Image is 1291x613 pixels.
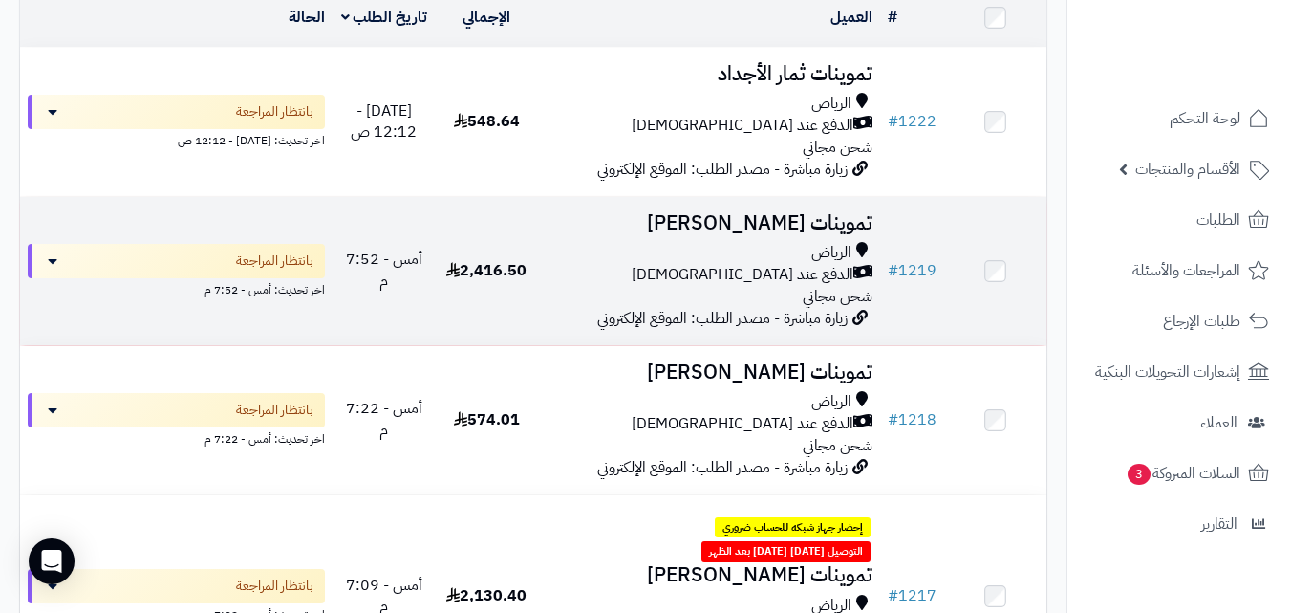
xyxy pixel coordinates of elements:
[346,397,422,442] span: أمس - 7:22 م
[701,541,871,562] span: التوصيل [DATE] [DATE] بعد الظهر
[1196,207,1240,233] span: الطلبات
[597,158,848,181] span: زيارة مباشرة - مصدر الطلب: الموقع الإلكتروني
[546,361,872,383] h3: تموينات [PERSON_NAME]
[351,99,417,144] span: [DATE] - 12:12 ص
[888,6,897,29] a: #
[1163,308,1240,335] span: طلبات الإرجاع
[597,307,848,330] span: زيارة مباشرة - مصدر الطلب: الموقع الإلكتروني
[1079,349,1280,395] a: إشعارات التحويلات البنكية
[1128,464,1151,485] span: 3
[888,110,936,133] a: #1222
[236,401,313,420] span: بانتظار المراجعة
[1079,450,1280,496] a: السلات المتروكة3
[1079,197,1280,243] a: الطلبات
[446,584,527,607] span: 2,130.40
[888,110,898,133] span: #
[28,427,325,448] div: اخر تحديث: أمس - 7:22 م
[803,285,872,308] span: شحن مجاني
[236,577,313,596] span: بانتظار المراجعة
[803,136,872,159] span: شحن مجاني
[29,538,75,584] div: Open Intercom Messenger
[28,278,325,298] div: اخر تحديث: أمس - 7:52 م
[597,456,848,479] span: زيارة مباشرة - مصدر الطلب: الموقع الإلكتروني
[28,129,325,149] div: اخر تحديث: [DATE] - 12:12 ص
[1079,248,1280,294] a: المراجعات والأسئلة
[346,248,422,293] span: أمس - 7:52 م
[1135,156,1240,183] span: الأقسام والمنتجات
[546,63,872,85] h3: تموينات ثمار الأجداد
[1170,105,1240,132] span: لوحة التحكم
[888,259,936,282] a: #1219
[236,102,313,121] span: بانتظار المراجعة
[1132,257,1240,284] span: المراجعات والأسئلة
[830,6,872,29] a: العميل
[632,413,853,435] span: الدفع عند [DEMOGRAPHIC_DATA]
[1201,511,1237,537] span: التقارير
[632,264,853,286] span: الدفع عند [DEMOGRAPHIC_DATA]
[289,6,325,29] a: الحالة
[546,564,872,586] h3: تموينات [PERSON_NAME]
[1079,96,1280,142] a: لوحة التحكم
[454,110,520,133] span: 548.64
[1161,54,1273,94] img: logo-2.png
[811,93,851,115] span: الرياض
[546,212,872,234] h3: تموينات [PERSON_NAME]
[1200,409,1237,436] span: العملاء
[1095,359,1240,385] span: إشعارات التحويلات البنكية
[811,391,851,413] span: الرياض
[454,408,520,431] span: 574.01
[1079,400,1280,446] a: العملاء
[811,242,851,264] span: الرياض
[1079,298,1280,344] a: طلبات الإرجاع
[888,584,936,607] a: #1217
[888,408,898,431] span: #
[888,584,898,607] span: #
[1126,460,1240,487] span: السلات المتروكة
[632,115,853,137] span: الدفع عند [DEMOGRAPHIC_DATA]
[446,259,527,282] span: 2,416.50
[888,408,936,431] a: #1218
[463,6,510,29] a: الإجمالي
[236,252,313,271] span: بانتظار المراجعة
[1079,501,1280,547] a: التقارير
[341,6,428,29] a: تاريخ الطلب
[803,434,872,457] span: شحن مجاني
[715,517,871,538] span: إحضار جهاز شبكه للحساب ضروري
[888,259,898,282] span: #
